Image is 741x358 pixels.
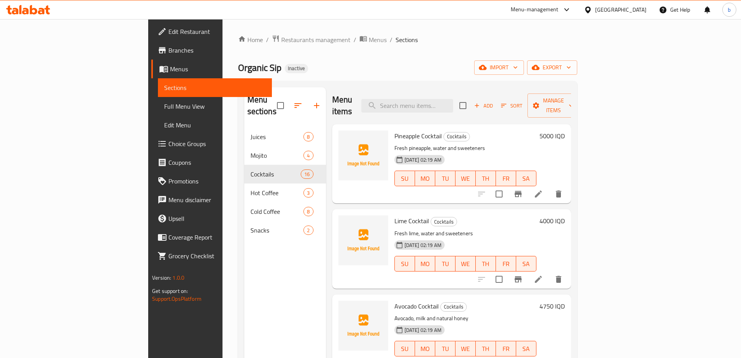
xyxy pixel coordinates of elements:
span: 16 [301,171,313,178]
button: Branch-specific-item [509,185,527,203]
span: Select section [455,97,471,114]
span: Menus [170,64,266,74]
span: WE [459,258,473,270]
span: TU [438,258,452,270]
span: MO [418,173,432,184]
h2: Menu items [332,94,352,117]
a: Sections [158,78,272,97]
span: Grocery Checklist [168,251,266,261]
a: Menu disclaimer [151,190,272,209]
button: SU [394,171,415,186]
button: WE [455,341,476,356]
input: search [361,99,453,113]
a: Edit menu item [534,275,543,284]
span: SU [398,258,412,270]
span: Select to update [491,271,507,287]
span: import [480,63,518,72]
span: SU [398,173,412,184]
div: Cocktails16 [244,165,326,183]
span: WE [459,173,473,184]
span: Hot Coffee [251,188,304,198]
button: import [474,60,524,75]
span: TH [479,258,493,270]
span: 8 [304,133,313,141]
span: Get support on: [152,286,188,296]
button: MO [415,256,435,272]
button: TU [435,256,455,272]
div: items [301,169,313,179]
a: Choice Groups [151,134,272,153]
a: Edit menu item [534,189,543,199]
button: SU [394,256,415,272]
span: b [728,5,730,14]
span: Cocktails [444,132,469,141]
img: Pineapple Cocktail [338,131,388,180]
button: FR [496,256,516,272]
button: Sort [499,100,524,112]
button: Add [471,100,496,112]
h6: 4750 IQD [540,301,565,312]
div: items [303,151,313,160]
span: Sections [164,83,266,92]
span: Avocado Cocktail [394,300,439,312]
span: Coverage Report [168,233,266,242]
nav: Menu sections [244,124,326,243]
button: TU [435,341,455,356]
span: Select to update [491,186,507,202]
button: TH [476,256,496,272]
div: items [303,132,313,141]
span: Upsell [168,214,266,223]
span: Mojito [251,151,304,160]
button: WE [455,171,476,186]
button: SA [516,256,536,272]
li: / [390,35,392,44]
div: Hot Coffee3 [244,183,326,202]
span: Edit Menu [164,120,266,130]
span: Sort [501,101,522,110]
h6: 5000 IQD [540,131,565,141]
button: SU [394,341,415,356]
button: TH [476,341,496,356]
div: items [303,226,313,235]
button: FR [496,341,516,356]
img: Lime Cocktail [338,215,388,265]
div: Cocktails [431,217,457,226]
div: Cocktails [440,302,467,312]
span: 8 [304,208,313,215]
span: SA [519,173,533,184]
h6: 4000 IQD [540,215,565,226]
span: Manage items [534,96,573,115]
span: Choice Groups [168,139,266,148]
span: Add [473,101,494,110]
span: 1.0.0 [172,273,184,283]
div: items [303,207,313,216]
span: 4 [304,152,313,159]
span: Sort sections [289,96,307,115]
button: SA [516,341,536,356]
span: [DATE] 02:19 AM [401,156,445,164]
span: SU [398,343,412,354]
span: Sort items [496,100,527,112]
a: Edit Menu [158,116,272,134]
a: Coupons [151,153,272,172]
button: Manage items [527,93,580,118]
span: MO [418,343,432,354]
p: Fresh lime, water and sweeteners [394,229,536,238]
li: / [354,35,356,44]
button: TU [435,171,455,186]
button: WE [455,256,476,272]
button: delete [549,270,568,289]
p: Avocado, milk and natural honey [394,314,536,323]
a: Menus [359,35,387,45]
span: [DATE] 02:19 AM [401,326,445,334]
a: Support.OpsPlatform [152,294,201,304]
span: Cold Coffee [251,207,304,216]
a: Full Menu View [158,97,272,116]
span: Add item [471,100,496,112]
div: items [303,188,313,198]
span: SA [519,258,533,270]
span: Pineapple Cocktail [394,130,442,142]
div: Mojito4 [244,146,326,165]
span: Select all sections [272,97,289,114]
